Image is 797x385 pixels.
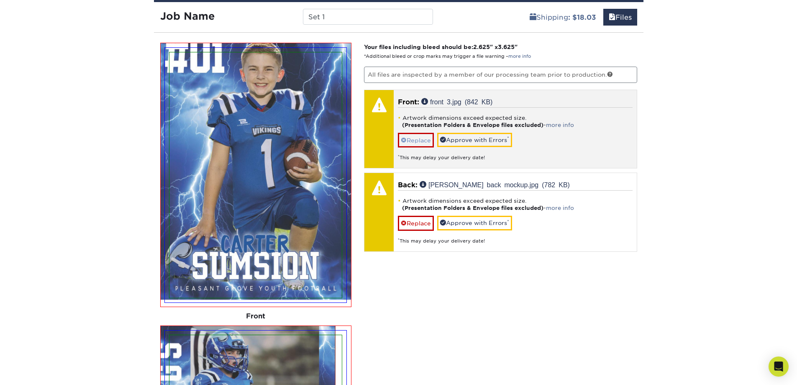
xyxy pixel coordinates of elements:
[420,181,570,188] a: [PERSON_NAME] back mockup.jpg (782 KB)
[398,98,419,106] span: Front:
[364,67,637,83] p: All files are inspected by a member of our processing team prior to production.
[546,205,574,211] a: more info
[398,133,434,147] a: Replace
[609,13,615,21] span: files
[160,307,352,326] div: Front
[568,13,596,21] b: : $18.03
[498,44,515,50] span: 3.625
[769,357,789,377] div: Open Intercom Messenger
[524,9,601,26] a: Shipping: $18.03
[421,98,492,105] a: front 3.jpg (842 KB)
[530,13,536,21] span: shipping
[402,122,543,128] strong: (Presentation Folders & Envelope files excluded)
[473,44,490,50] span: 2.625
[603,9,637,26] a: Files
[398,181,418,189] span: Back:
[398,231,633,245] div: This may delay your delivery date!
[364,54,531,59] small: *Additional bleed or crop marks may trigger a file warning –
[398,197,633,212] li: Artwork dimensions exceed expected size. -
[508,54,531,59] a: more info
[398,216,434,230] a: Replace
[546,122,574,128] a: more info
[398,114,633,129] li: Artwork dimensions exceed expected size. -
[437,216,512,230] a: Approve with Errors*
[364,44,518,50] strong: Your files including bleed should be: " x "
[437,133,512,147] a: Approve with Errors*
[398,147,633,161] div: This may delay your delivery date!
[303,9,433,25] input: Enter a job name
[160,10,215,22] strong: Job Name
[402,205,543,211] strong: (Presentation Folders & Envelope files excluded)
